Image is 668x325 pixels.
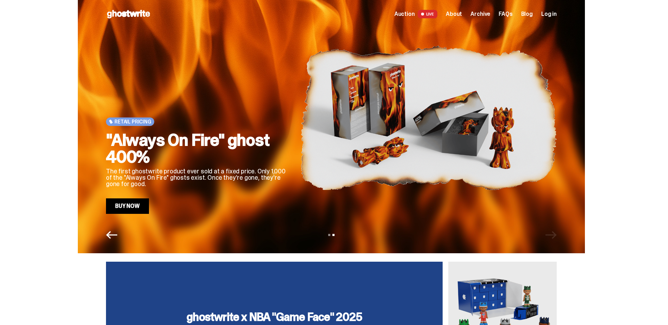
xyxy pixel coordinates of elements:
button: View slide 1 [328,234,330,236]
a: Buy Now [106,198,149,214]
h2: "Always On Fire" ghost 400% [106,132,289,165]
button: View slide 2 [332,234,335,236]
a: FAQs [499,11,512,17]
img: "Always On Fire" ghost 400% [300,22,557,214]
span: LIVE [418,10,438,18]
a: Log in [541,11,557,17]
span: Auction [394,11,415,17]
span: Retail Pricing [114,119,151,125]
a: Blog [521,11,533,17]
a: Archive [470,11,490,17]
button: Previous [106,229,117,241]
a: Auction LIVE [394,10,437,18]
h3: ghostwrite x NBA "Game Face" 2025 [187,311,362,323]
p: The first ghostwrite product ever sold at a fixed price. Only 1,000 of the "Always On Fire" ghost... [106,168,289,187]
a: About [446,11,462,17]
